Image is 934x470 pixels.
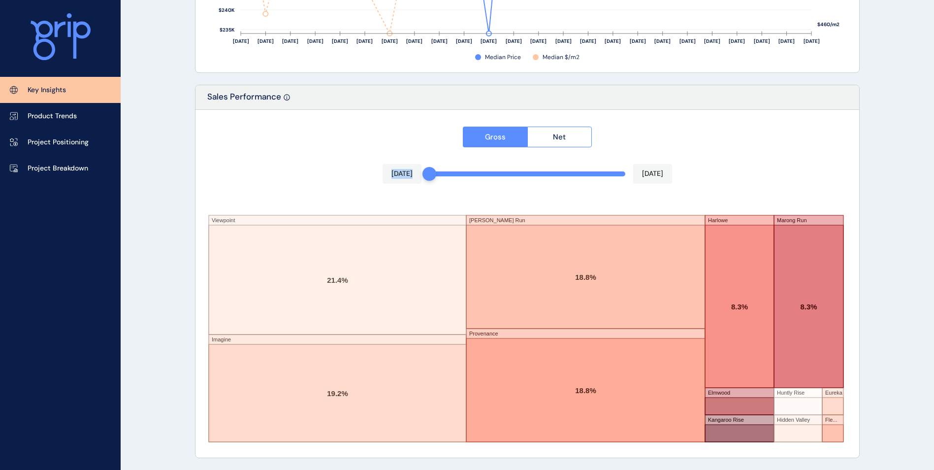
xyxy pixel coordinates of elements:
p: Sales Performance [207,91,281,109]
text: $460/m2 [817,21,839,28]
p: Key Insights [28,85,66,95]
p: Project Positioning [28,137,89,147]
span: Net [553,132,566,142]
p: [DATE] [391,169,413,179]
button: Net [527,127,592,147]
button: Gross [463,127,527,147]
p: Product Trends [28,111,77,121]
span: Median Price [485,53,521,62]
span: Gross [485,132,506,142]
p: [DATE] [642,169,663,179]
p: Project Breakdown [28,164,88,173]
span: Median $/m2 [543,53,580,62]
